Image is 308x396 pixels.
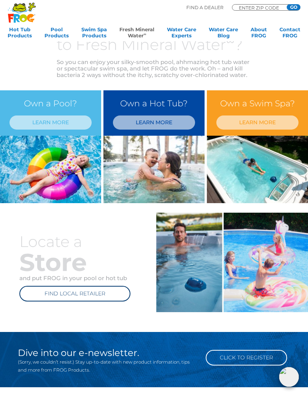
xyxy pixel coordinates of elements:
[113,115,195,130] a: LEARN MORE
[226,33,234,47] sup: ∞
[19,286,130,301] a: FIND LOCAL RETAILER
[144,32,146,36] sup: ∞
[216,96,298,111] h3: Own a Swim Spa?
[10,96,92,111] h3: Own a Pool?
[81,26,107,42] a: Swim SpaProducts
[44,26,69,42] a: PoolProducts
[186,4,224,11] p: Find A Dealer
[10,250,136,275] h2: Store
[119,26,154,42] a: Fresh MineralWater∞
[279,367,299,387] img: openIcon
[287,4,300,10] input: GO
[18,358,198,374] p: (Sorry, we couldn’t resist.) Stay up-to-date with new product information, tips and more from FRO...
[10,234,136,250] h3: Locate a
[209,26,238,42] a: Water CareBlog
[216,115,298,130] a: LEARN MORE
[167,26,196,42] a: Water CareExperts
[279,26,300,42] a: ContactFROG
[113,96,195,111] h3: Own a Hot Tub?
[206,350,287,366] a: Click to Register
[57,59,251,78] p: So you can enjoy your silky-smooth pool, ahhmazing hot tub water or spectacular swim spa, and let...
[57,37,251,53] h3: to Fresh Mineral Water ?
[10,275,136,281] p: and put FROG in your pool or hot tub
[103,136,205,204] img: min-water-img-right
[251,26,267,42] a: AboutFROG
[18,348,198,358] h2: Dive into our e-newsletter.
[156,213,308,312] img: mineral-water-loacate-a-store
[238,6,284,10] input: Zip Code Form
[8,26,32,42] a: Hot TubProducts
[10,115,92,130] a: LEARN MORE
[207,136,308,204] img: min-water-image-3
